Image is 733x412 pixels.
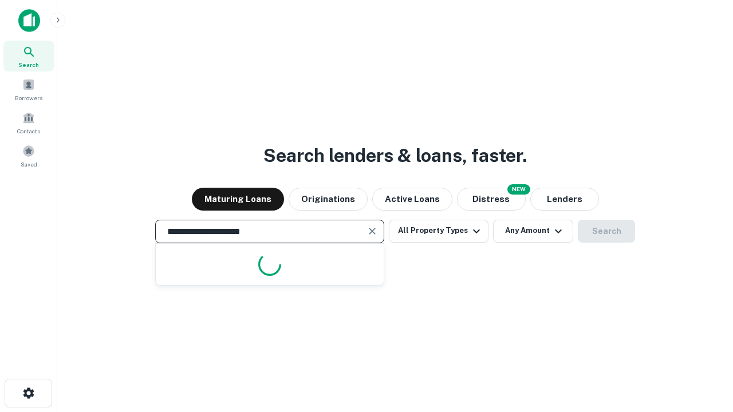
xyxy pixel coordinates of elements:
img: capitalize-icon.png [18,9,40,32]
button: Any Amount [493,220,573,243]
span: Search [18,60,39,69]
button: Active Loans [372,188,452,211]
h3: Search lenders & loans, faster. [263,142,527,169]
button: All Property Types [389,220,488,243]
a: Borrowers [3,74,54,105]
button: Search distressed loans with lien and other non-mortgage details. [457,188,526,211]
button: Originations [289,188,368,211]
span: Saved [21,160,37,169]
button: Clear [364,223,380,239]
button: Maturing Loans [192,188,284,211]
span: Borrowers [15,93,42,102]
a: Contacts [3,107,54,138]
iframe: Chat Widget [676,320,733,375]
span: Contacts [17,126,40,136]
a: Saved [3,140,54,171]
div: NEW [507,184,530,195]
button: Lenders [530,188,599,211]
a: Search [3,41,54,72]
